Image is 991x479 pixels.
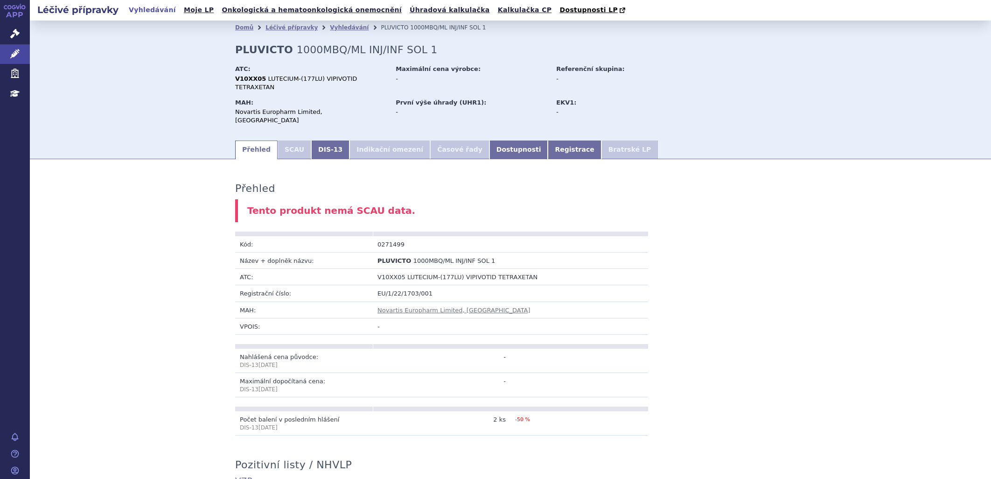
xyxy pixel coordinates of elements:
[258,386,278,393] span: [DATE]
[219,4,405,16] a: Onkologická a hematoonkologická onemocnění
[548,141,601,159] a: Registrace
[235,459,352,471] h3: Pozitivní listy / NHVLP
[235,24,253,31] a: Domů
[258,424,278,431] span: [DATE]
[235,411,373,436] td: Počet balení v posledním hlášení
[235,253,373,269] td: Název + doplněk názvu:
[235,108,387,125] div: Novartis Europharm Limited, [GEOGRAPHIC_DATA]
[235,183,275,195] h3: Přehled
[235,269,373,285] td: ATC:
[515,416,530,423] span: -50 %
[235,236,373,253] td: Kód:
[489,141,548,159] a: Dostupnosti
[396,99,486,106] strong: První výše úhrady (UHR1):
[235,373,373,397] td: Maximální dopočítaná cena:
[240,424,368,432] p: DIS-13
[413,257,495,264] span: 1000MBQ/ML INJ/INF SOL 1
[235,44,293,56] strong: PLUVICTO
[559,6,618,14] span: Dostupnosti LP
[265,24,318,31] a: Léčivé přípravky
[410,24,486,31] span: 1000MBQ/ML INJ/INF SOL 1
[235,302,373,318] td: MAH:
[311,141,349,159] a: DIS-13
[235,199,786,222] div: Tento produkt nemá SCAU data.
[377,307,530,314] a: Novartis Europharm Limited, [GEOGRAPHIC_DATA]
[235,99,253,106] strong: MAH:
[373,236,510,253] td: 0271499
[381,24,408,31] span: PLUVICTO
[235,285,373,302] td: Registrační číslo:
[556,108,661,116] div: -
[556,75,661,83] div: -
[377,274,405,281] span: V10XX05
[30,3,126,16] h2: Léčivé přípravky
[373,373,510,397] td: -
[235,75,266,82] strong: V10XX05
[181,4,216,16] a: Moje LP
[235,349,373,373] td: Nahlášená cena původce:
[373,349,510,373] td: -
[235,65,251,72] strong: ATC:
[297,44,438,56] span: 1000MBQ/ML INJ/INF SOL 1
[407,4,493,16] a: Úhradová kalkulačka
[126,4,179,16] a: Vyhledávání
[396,65,481,72] strong: Maximální cena výrobce:
[495,4,555,16] a: Kalkulačka CP
[557,4,630,17] a: Dostupnosti LP
[396,75,547,83] div: -
[240,361,368,369] p: DIS-13
[258,362,278,368] span: [DATE]
[235,141,278,159] a: Přehled
[373,285,648,302] td: EU/1/22/1703/001
[396,108,547,116] div: -
[407,274,537,281] span: LUTECIUM-(177LU) VIPIVOTID TETRAXETAN
[373,318,648,334] td: -
[240,386,368,394] p: DIS-13
[235,75,357,91] span: LUTECIUM-(177LU) VIPIVOTID TETRAXETAN
[556,65,624,72] strong: Referenční skupina:
[377,257,411,264] span: PLUVICTO
[235,318,373,334] td: VPOIS:
[556,99,576,106] strong: EKV1:
[373,411,510,436] td: 2 ks
[330,24,369,31] a: Vyhledávání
